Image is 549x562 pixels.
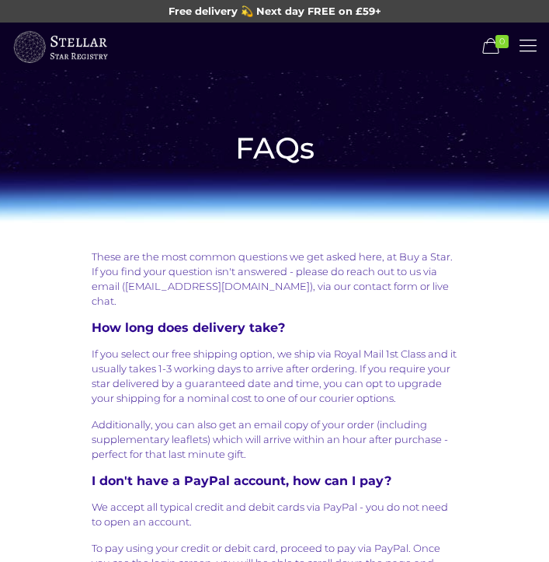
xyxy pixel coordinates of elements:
[12,26,109,65] a: Buy a Star
[92,320,457,335] h4: How long does delivery take?
[169,5,381,17] span: Free delivery 💫 Next day FREE on £59+
[92,250,457,309] p: These are the most common questions we get asked here, at Buy a Star. If you find your question i...
[12,28,109,67] img: buyastar-logo-transparent
[92,347,457,406] p: If you select our free shipping option, we ship via Royal Mail 1st Class and it usually takes 1-3...
[478,37,516,56] a: 0
[89,132,461,164] h1: FAQs
[92,500,457,529] p: We accept all typical credit and debit cards via PayPal - you do not need to open an account.
[495,35,509,48] span: 0
[92,417,457,462] p: Additionally, you can also get an email copy of your order (including supplementary leaflets) whi...
[92,473,457,488] h4: I don't have a PayPal account, how can I pay?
